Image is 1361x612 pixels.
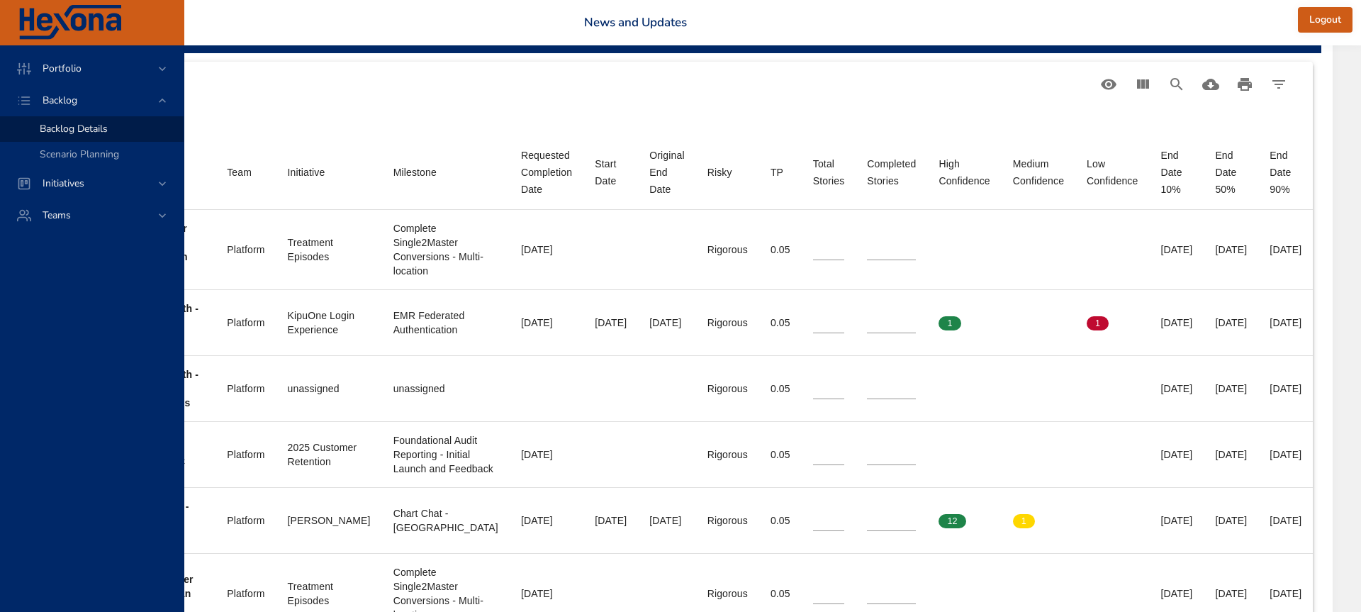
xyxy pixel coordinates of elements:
[1215,513,1247,528] div: [DATE]
[595,316,627,330] div: [DATE]
[939,317,960,330] span: 1
[17,5,123,40] img: Hexona
[595,155,627,189] div: Sort
[771,447,790,462] div: 0.05
[288,164,371,181] span: Initiative
[1270,382,1301,396] div: [DATE]
[40,122,108,135] span: Backlog Details
[867,155,916,189] div: Completed Stories
[521,447,572,462] div: [DATE]
[649,147,684,198] div: Original End Date
[31,94,89,107] span: Backlog
[771,164,783,181] div: TP
[393,382,498,396] div: unassigned
[227,513,264,528] div: Platform
[1215,316,1247,330] div: [DATE]
[1160,586,1192,601] div: [DATE]
[707,243,748,257] div: Rigorous
[707,586,748,601] div: Rigorous
[288,440,371,469] div: 2025 Customer Retention
[521,586,572,601] div: [DATE]
[707,164,748,181] span: Risky
[288,382,371,396] div: unassigned
[288,513,371,528] div: [PERSON_NAME]
[31,177,96,190] span: Initiatives
[771,316,790,330] div: 0.05
[521,147,572,198] div: Requested Completion Date
[1126,67,1160,101] button: View Columns
[393,164,498,181] span: Milestone
[1309,11,1341,29] span: Logout
[31,208,82,222] span: Teams
[1270,316,1301,330] div: [DATE]
[227,316,264,330] div: Platform
[649,147,684,198] div: Sort
[595,155,627,189] div: Start Date
[1087,155,1138,189] div: Low Confidence
[1194,67,1228,101] button: Download CSV
[521,316,572,330] div: [DATE]
[1228,67,1262,101] button: Print
[1087,317,1109,330] span: 1
[595,513,627,528] div: [DATE]
[393,433,498,476] div: Foundational Audit Reporting - Initial Launch and Feedback
[1013,317,1035,330] span: 0
[393,164,437,181] div: Sort
[1160,147,1192,198] div: End Date 10%
[1013,155,1064,189] div: Medium Confidence
[1262,67,1296,101] button: Filter Table
[393,308,498,337] div: EMR Federated Authentication
[939,155,990,189] div: High Confidence
[771,382,790,396] div: 0.05
[1270,243,1301,257] div: [DATE]
[1270,513,1301,528] div: [DATE]
[939,155,990,189] div: Sort
[1298,7,1352,33] button: Logout
[1160,382,1192,396] div: [DATE]
[1160,447,1192,462] div: [DATE]
[771,243,790,257] div: 0.05
[1215,382,1247,396] div: [DATE]
[813,155,845,189] div: Total Stories
[1013,515,1035,528] span: 1
[707,164,732,181] div: Risky
[1215,447,1247,462] div: [DATE]
[118,501,189,540] b: Chart Chat AI - General Availability
[707,164,732,181] div: Sort
[1092,67,1126,101] button: Standard Views
[771,164,790,181] span: TP
[1215,586,1247,601] div: [DATE]
[393,506,498,535] div: Chart Chat - [GEOGRAPHIC_DATA]
[227,586,264,601] div: Platform
[227,243,264,257] div: Platform
[1215,243,1247,257] div: [DATE]
[1270,447,1301,462] div: [DATE]
[584,14,687,30] a: News and Updates
[707,382,748,396] div: Rigorous
[771,164,783,181] div: Sort
[1270,586,1301,601] div: [DATE]
[1215,147,1247,198] div: End Date 50%
[393,164,437,181] div: Milestone
[813,155,845,189] div: Sort
[288,308,371,337] div: KipuOne Login Experience
[771,586,790,601] div: 0.05
[393,221,498,278] div: Complete Single2Master Conversions - Multi-location
[227,164,252,181] div: Sort
[867,155,916,189] div: Sort
[1160,513,1192,528] div: [DATE]
[227,447,264,462] div: Platform
[288,164,325,181] div: Initiative
[521,243,572,257] div: [DATE]
[649,316,684,330] div: [DATE]
[288,579,371,608] div: Treatment Episodes
[227,164,264,181] span: Team
[521,513,572,528] div: [DATE]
